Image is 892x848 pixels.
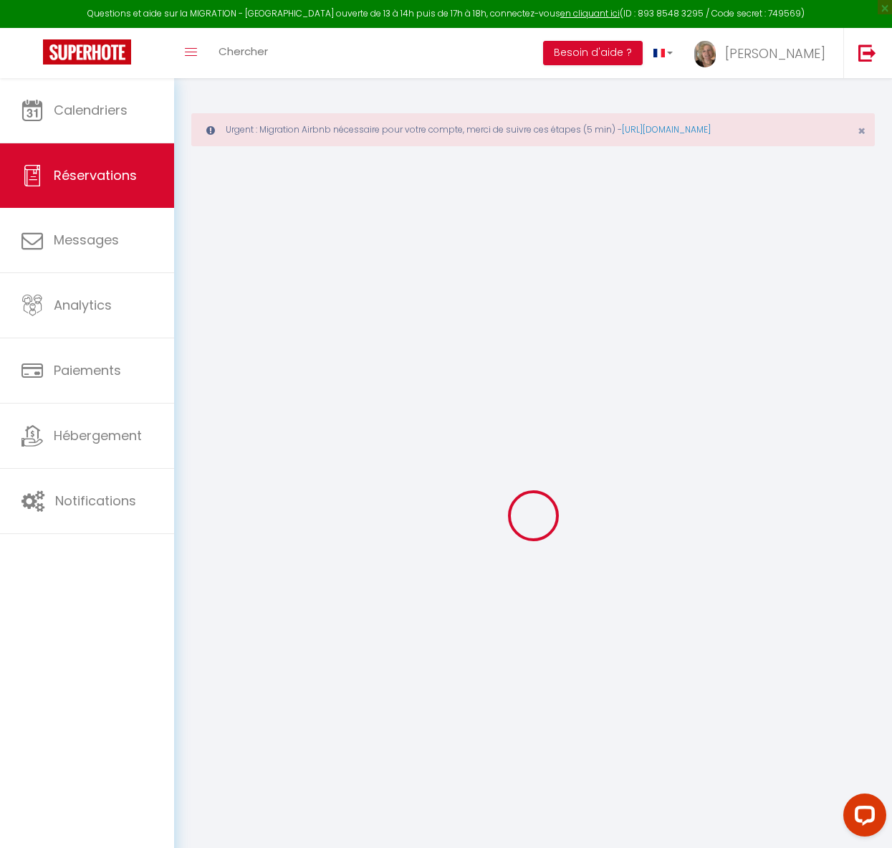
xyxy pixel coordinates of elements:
iframe: LiveChat chat widget [832,788,892,848]
span: Calendriers [54,101,128,119]
a: ... [PERSON_NAME] [684,28,843,78]
span: Réservations [54,166,137,184]
div: Urgent : Migration Airbnb nécessaire pour votre compte, merci de suivre ces étapes (5 min) - [191,113,875,146]
img: ... [694,41,716,67]
span: Messages [54,231,119,249]
span: [PERSON_NAME] [725,44,825,62]
span: Analytics [54,296,112,314]
a: Chercher [208,28,279,78]
img: Super Booking [43,39,131,65]
span: Notifications [55,492,136,510]
button: Close [858,125,865,138]
button: Besoin d'aide ? [543,41,643,65]
span: Paiements [54,361,121,379]
img: logout [858,44,876,62]
span: Chercher [219,44,268,59]
a: [URL][DOMAIN_NAME] [622,123,711,135]
span: × [858,122,865,140]
a: en cliquant ici [560,7,620,19]
span: Hébergement [54,427,142,444]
